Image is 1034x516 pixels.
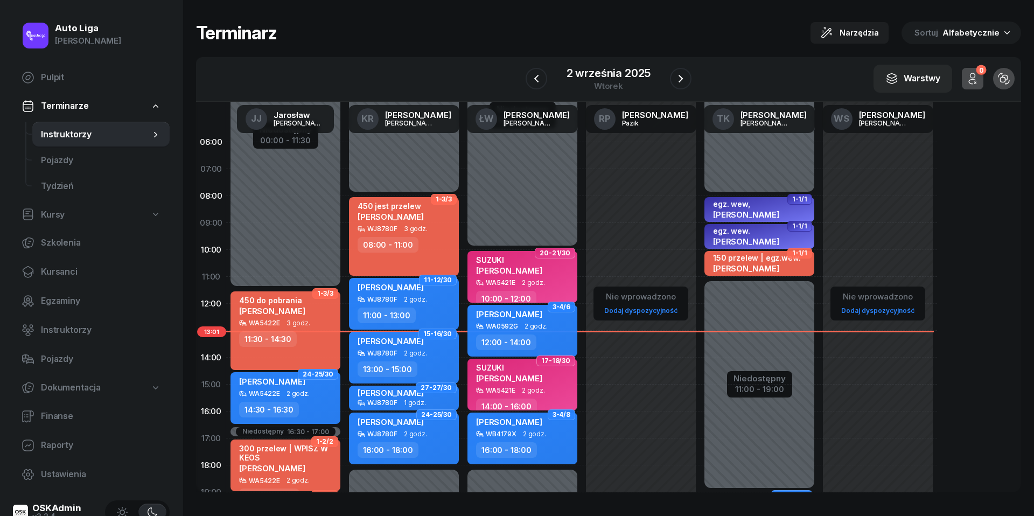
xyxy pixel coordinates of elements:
[303,373,333,375] span: 24-25/30
[467,105,578,133] a: ŁW[PERSON_NAME][PERSON_NAME]
[476,255,542,264] div: SUZUKI
[479,114,494,123] span: ŁW
[622,120,674,127] div: Pazik
[358,212,424,222] span: [PERSON_NAME]
[367,350,397,357] div: WJ8780F
[41,236,161,250] span: Szkolenia
[196,23,277,43] h1: Terminarz
[792,225,807,227] span: 1-1/1
[859,120,911,127] div: [PERSON_NAME]
[13,317,170,343] a: Instruktorzy
[723,221,754,228] div: WA5422E
[837,290,919,304] div: Nie wprowadzono
[740,120,792,127] div: [PERSON_NAME]
[385,111,451,119] div: [PERSON_NAME]
[358,361,417,377] div: 13:00 - 15:00
[32,504,81,513] div: OSKAdmin
[239,331,297,347] div: 11:30 - 14:30
[600,290,682,304] div: Nie wprowadzono
[13,375,170,400] a: Dokumentacja
[13,203,170,227] a: Kursy
[717,114,730,123] span: TK
[197,326,226,337] span: 13:01
[358,388,424,398] span: [PERSON_NAME]
[522,387,545,394] span: 2 godz.
[32,122,170,148] a: Instruktorzy
[358,201,424,211] div: 450 jest przelew
[822,105,934,133] a: WS[PERSON_NAME][PERSON_NAME]
[358,417,424,427] span: [PERSON_NAME]
[740,111,807,119] div: [PERSON_NAME]
[834,114,849,123] span: WS
[523,430,546,438] span: 2 godz.
[274,111,325,119] div: Jarosław
[32,173,170,199] a: Tydzień
[274,120,325,127] div: [PERSON_NAME]
[41,438,161,452] span: Raporty
[486,279,515,286] div: WA5421E
[237,105,334,133] a: JJJarosław[PERSON_NAME]
[859,111,925,119] div: [PERSON_NAME]
[41,294,161,308] span: Egzaminy
[476,334,536,350] div: 12:00 - 14:00
[704,105,815,133] a: TK[PERSON_NAME][PERSON_NAME]
[553,306,570,308] span: 3-4/6
[723,248,755,255] div: WA0592G
[358,442,418,458] div: 16:00 - 18:00
[585,105,697,133] a: RP[PERSON_NAME]Pazik
[316,441,333,443] span: 1-2/2
[41,265,161,279] span: Kursanci
[41,468,161,482] span: Ustawienia
[239,402,299,417] div: 14:30 - 16:30
[600,304,682,317] a: Dodaj dyspozycyjność
[13,346,170,372] a: Pojazdy
[239,489,299,504] div: 17:00 - 19:00
[840,26,879,39] span: Narzędzia
[242,428,329,435] button: Niedostępny16:30 - 17:00
[13,288,170,314] a: Egzaminy
[476,363,542,372] div: SUZUKI
[385,120,437,127] div: [PERSON_NAME]
[504,120,555,127] div: [PERSON_NAME]
[196,371,226,398] div: 15:00
[792,198,807,200] span: 1-1/1
[358,336,424,346] span: [PERSON_NAME]
[486,323,518,330] div: WA0592G
[13,230,170,256] a: Szkolenia
[196,425,226,452] div: 17:00
[792,252,807,254] span: 1-1/1
[760,221,783,228] span: 1 godz.
[13,403,170,429] a: Finanse
[476,309,542,319] span: [PERSON_NAME]
[522,279,545,287] span: 2 godz.
[32,148,170,173] a: Pojazdy
[41,99,88,113] span: Terminarze
[476,291,536,306] div: 10:00 - 12:00
[421,414,452,416] span: 24-25/30
[239,444,334,462] div: 300 przelew | WPISZ W KEOS
[476,266,542,276] span: [PERSON_NAME]
[196,236,226,263] div: 10:00
[733,382,786,394] div: 11:00 - 19:00
[41,323,161,337] span: Instruktorzy
[358,308,416,323] div: 11:00 - 13:00
[874,65,952,93] button: Warstwy
[13,65,170,90] a: Pulpit
[476,399,537,414] div: 14:00 - 16:00
[540,252,570,254] span: 20-21/30
[367,430,397,437] div: WJ8780F
[962,68,983,89] button: 0
[239,296,305,305] div: 450 do pobrania
[358,237,418,253] div: 08:00 - 11:00
[13,462,170,487] a: Ustawienia
[476,442,537,458] div: 16:00 - 18:00
[361,114,374,123] span: KR
[196,210,226,236] div: 09:00
[914,26,940,40] span: Sortuj
[404,225,428,233] span: 3 godz.
[567,82,651,90] div: wtorek
[486,430,516,437] div: WB4179X
[41,208,65,222] span: Kursy
[287,477,310,484] span: 2 godz.
[196,263,226,290] div: 11:00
